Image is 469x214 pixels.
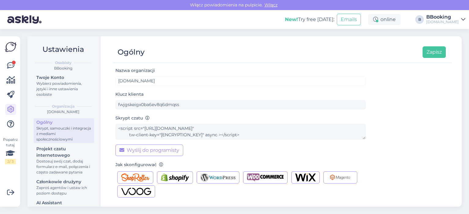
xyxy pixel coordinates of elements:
[118,46,144,58] div: Ogólny
[115,144,183,156] button: Wyślij do programisty
[55,60,71,66] b: Osobisty
[115,91,144,98] label: Klucz klienta
[36,185,91,196] div: Zaproś agentów i ustaw ich poziom dostępu
[32,66,94,71] div: BBooking
[327,173,353,181] img: Magento
[36,74,91,81] div: Twoje Konto
[36,119,91,126] div: Ogólny
[115,124,366,140] textarea: <script src="[URL][DOMAIN_NAME]" tw-client-key="[ENCRYPTION_KEY]" async ></script>
[36,146,91,159] div: Projekt czatu internetowego
[5,137,16,164] div: Popatrz tutaj
[36,159,91,175] div: Dostosuj swój czat, dodaj formularz e-mail, połączenia i często zadawane pytania
[295,173,316,181] img: Wix
[263,2,279,8] span: Włącz
[34,178,94,197] a: Członkowie drużynyZaproś agentów i ustaw ich poziom dostępu
[426,15,465,24] a: BBooking[DOMAIN_NAME]
[5,41,16,53] img: Askly Logo
[115,76,366,86] input: ABC Corporation
[36,200,91,206] div: AI Assistant
[161,173,189,181] img: Shopify
[32,109,94,115] div: [DOMAIN_NAME]
[5,159,16,164] div: 2 / 3
[247,173,284,181] img: Woocommerce
[115,115,150,121] label: Skrypt czatu
[34,145,94,176] a: Projekt czatu internetowegoDostosuj swój czat, dodaj formularz e-mail, połączenia i często zadawa...
[121,173,149,181] img: Shoproller
[337,14,361,25] button: Emails
[36,126,91,142] div: Skrypt, samouczki i integracja z mediami społecznościowymi
[423,46,446,58] button: Zapisz
[115,162,163,168] label: Jak skonfigurować
[201,173,236,181] img: Wordpress
[36,179,91,185] div: Członkowie drużyny
[52,104,75,109] b: Organizacja
[32,44,94,55] h2: Ustawienia
[415,15,424,24] div: B
[34,73,94,98] a: Twoje KontoWybierz powiadomienia, języki i inne ustawienia osobiste
[36,81,91,97] div: Wybierz powiadomienia, języki i inne ustawienia osobiste
[285,16,334,23] div: Try free [DATE]:
[368,14,401,25] div: online
[121,187,151,195] img: Voog
[285,16,298,22] b: New!
[426,15,459,20] div: BBooking
[115,67,157,74] label: Nazwa organizacji
[426,20,459,24] div: [DOMAIN_NAME]
[34,118,94,143] a: OgólnySkrypt, samouczki i integracja z mediami społecznościowymi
